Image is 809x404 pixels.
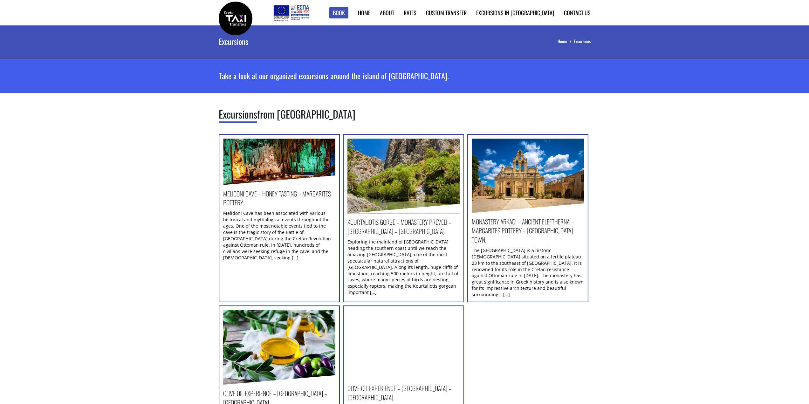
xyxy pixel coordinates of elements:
[223,210,335,261] div: Melidoni Cave has been associated with various historical and mythological events throughout the ...
[564,9,591,17] a: Contact us
[329,7,348,19] a: Book
[558,38,574,45] a: Home
[476,9,554,17] a: Excursions in [GEOGRAPHIC_DATA]
[272,3,310,22] img: e-bannersEUERDF180X90.jpg
[472,247,584,298] div: The [GEOGRAPHIC_DATA] is a historic [DEMOGRAPHIC_DATA] situated on a fertile plateau 23 km to the...
[574,38,591,45] li: Excursions
[404,9,416,17] a: Rates
[472,217,584,247] h2: Monastery Arkadi – Ancient Eleftherna – Margarites pottery – [GEOGRAPHIC_DATA] town.
[472,291,584,298] a: Monastery Arkadi – Ancient Eleftherna – Margarites pottery – [GEOGRAPHIC_DATA] town.The [GEOGRAPH...
[358,9,370,17] a: Home
[223,255,335,261] a: Melidoni cave – Honey tasting – Margarites potteryMelidoni Cave has been associated with various ...
[219,2,252,35] img: Crete Taxi Transfers | Excursions | Crete Taxi Transfers
[219,70,591,90] h2: Take a look at our organized excursions around the island of [GEOGRAPHIC_DATA].
[219,106,257,123] span: Excursions
[380,9,394,17] a: About
[347,239,460,296] div: Exploring the mainland of [GEOGRAPHIC_DATA] heading the southern coast until we reach the amazing...
[223,189,335,210] h2: Melidoni cave – Honey tasting – Margarites pottery
[219,14,252,21] a: Crete Taxi Transfers | Excursions | Crete Taxi Transfers
[219,106,591,131] h2: from [GEOGRAPHIC_DATA]
[219,25,394,57] h1: Excursions
[347,289,460,295] a: Kourtaliotis Gorge – Monastery Preveli – [GEOGRAPHIC_DATA] – [GEOGRAPHIC_DATA].Exploring the main...
[347,217,460,239] h2: Kourtaliotis Gorge – Monastery Preveli – [GEOGRAPHIC_DATA] – [GEOGRAPHIC_DATA].
[426,9,467,17] a: Custom Transfer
